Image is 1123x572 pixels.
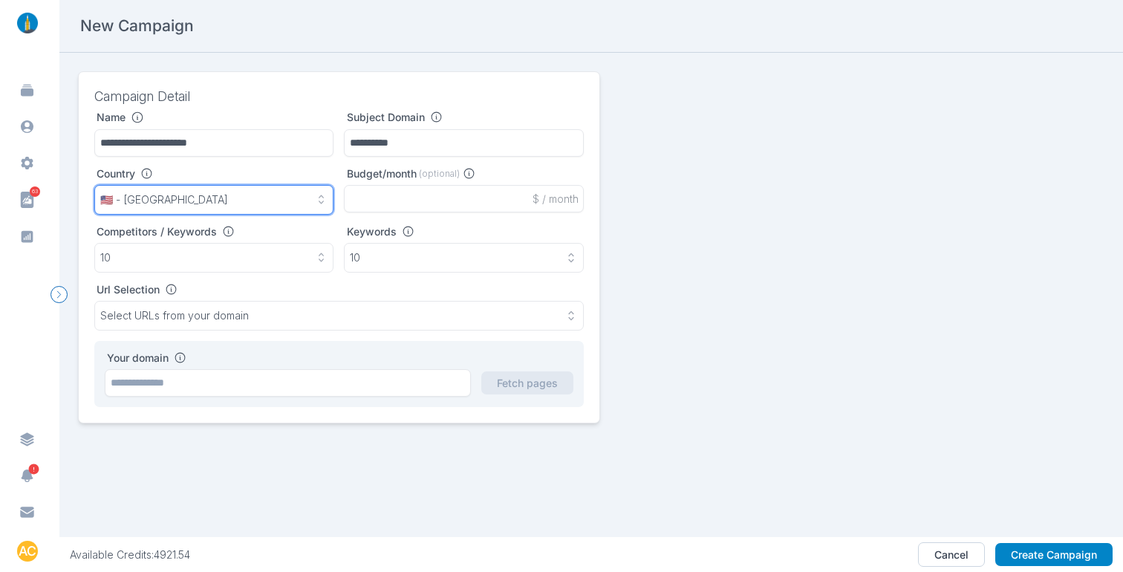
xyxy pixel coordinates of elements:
[347,111,425,124] label: Subject Domain
[94,301,584,331] button: Select URLs from your domain
[100,251,111,264] p: 10
[347,225,397,238] label: Keywords
[995,543,1113,567] button: Create Campaign
[97,167,135,181] label: Country
[347,167,417,181] label: Budget/month
[350,251,360,264] p: 10
[94,243,334,273] button: 10
[12,13,43,33] img: linklaunch_small.2ae18699.png
[918,542,985,568] button: Cancel
[97,225,217,238] label: Competitors / Keywords
[94,185,334,215] button: 🇺🇸 - [GEOGRAPHIC_DATA]
[419,167,460,181] span: (optional)
[97,283,160,296] label: Url Selection
[80,16,194,36] h2: New Campaign
[97,111,126,124] label: Name
[533,192,579,206] p: $ / month
[107,351,169,365] label: Your domain
[70,548,190,562] div: Available Credits: 4921.54
[481,371,573,395] button: Fetch pages
[100,309,249,322] p: Select URLs from your domain
[100,193,228,207] p: 🇺🇸 - [GEOGRAPHIC_DATA]
[30,186,40,197] span: 63
[94,88,584,106] h3: Campaign Detail
[344,243,584,273] button: 10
